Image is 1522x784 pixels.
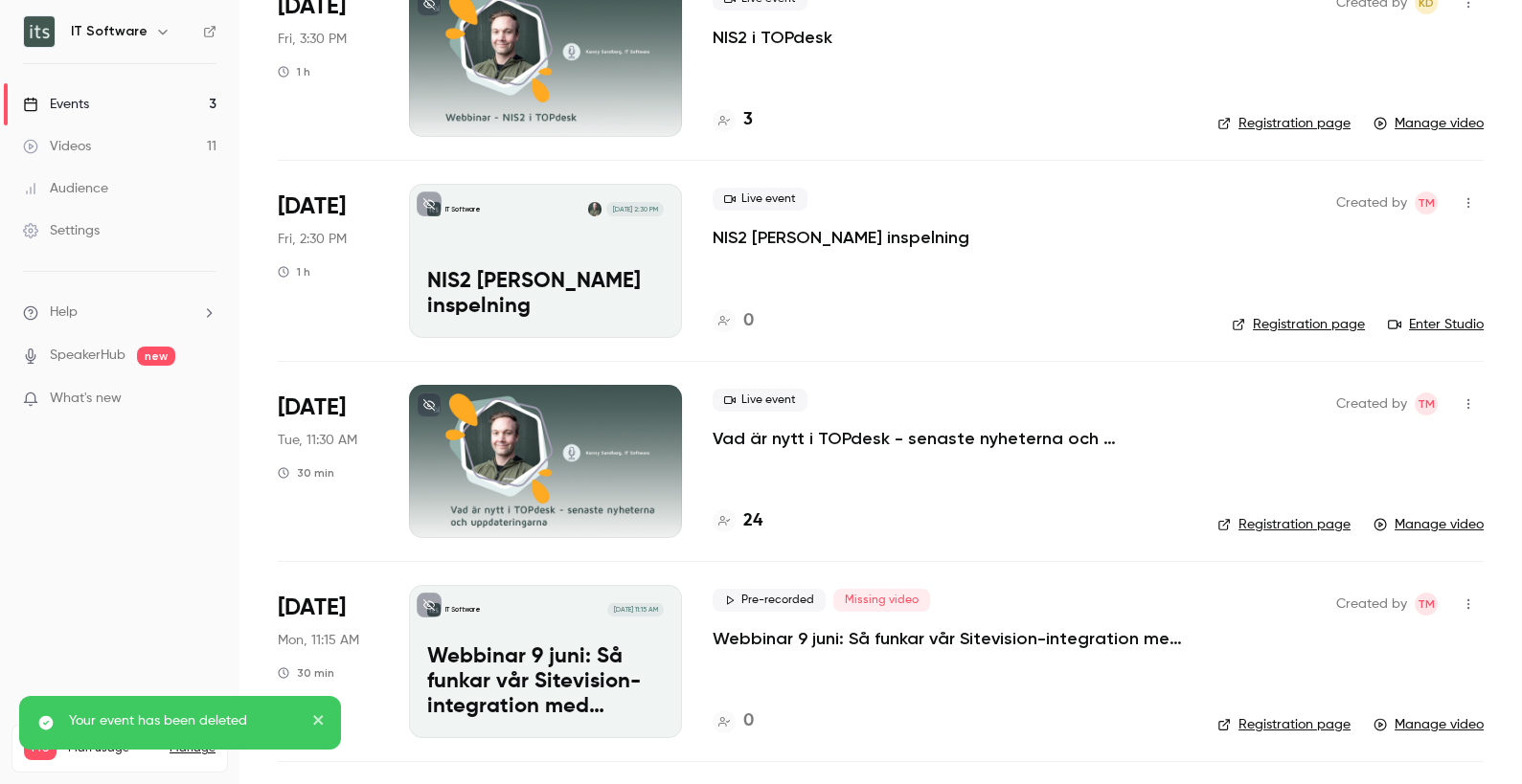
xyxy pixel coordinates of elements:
[278,385,378,538] div: Jun 10 Tue, 11:30 AM (Europe/Stockholm)
[607,603,663,616] span: [DATE] 11:15 AM
[278,191,346,222] span: [DATE]
[1374,114,1484,133] a: Manage video
[427,645,664,719] p: Webbinar 9 juni: Så funkar vår Sitevision-integration med TOPdesk
[713,308,754,334] a: 0
[278,631,359,650] span: Mon, 11:15 AM
[50,389,122,409] span: What's new
[1217,715,1351,734] a: Registration page
[71,22,148,41] h6: IT Software
[427,270,664,320] p: NIS2 [PERSON_NAME] inspelning
[445,605,481,615] p: IT Software
[278,585,378,738] div: Jun 9 Mon, 11:15 AM (Europe/Stockholm)
[1415,593,1438,616] span: Tanya Masiyenka
[409,184,682,337] a: NIS2 Kenny inspelning IT SoftwareKenny Sandberg[DATE] 2:30 PMNIS2 [PERSON_NAME] inspelning
[23,221,100,240] div: Settings
[278,64,310,79] div: 1 h
[1217,515,1351,534] a: Registration page
[713,508,762,534] a: 24
[1415,392,1438,415] span: Tanya Masiyenka
[23,137,91,156] div: Videos
[1374,515,1484,534] a: Manage video
[24,16,55,47] img: IT Software
[278,230,347,249] span: Fri, 2:30 PM
[743,508,762,534] h4: 24
[713,26,832,49] a: NIS2 i TOPdesk
[713,226,969,249] a: NIS2 [PERSON_NAME] inspelning
[409,585,682,738] a: Webbinar 9 juni: Så funkar vår Sitevision-integration med TOPdesk IT Software[DATE] 11:15 AMWebbi...
[137,347,175,366] span: new
[23,302,216,323] li: help-dropdown-opener
[278,392,346,423] span: [DATE]
[743,708,754,734] h4: 0
[50,346,125,366] a: SpeakerHub
[833,589,930,612] span: Missing video
[713,188,807,211] span: Live event
[713,427,1187,450] a: Vad är nytt i TOPdesk - senaste nyheterna och uppdateringarna
[1336,191,1407,214] span: Created by
[278,431,357,450] span: Tue, 11:30 AM
[713,107,753,133] a: 3
[278,665,334,681] div: 30 min
[606,202,663,215] span: [DATE] 2:30 PM
[1374,715,1484,734] a: Manage video
[193,391,216,408] iframe: Noticeable Trigger
[743,308,754,334] h4: 0
[278,465,334,481] div: 30 min
[713,589,826,612] span: Pre-recorded
[588,202,602,215] img: Kenny Sandberg
[1336,593,1407,616] span: Created by
[278,593,346,623] span: [DATE]
[1232,315,1365,334] a: Registration page
[1415,191,1438,214] span: Tanya Masiyenka
[713,389,807,412] span: Live event
[713,627,1187,650] a: Webbinar 9 juni: Så funkar vår Sitevision-integration med TOPdesk
[1388,315,1484,334] a: Enter Studio
[23,179,108,198] div: Audience
[1418,191,1435,214] span: TM
[743,107,753,133] h4: 3
[278,30,347,49] span: Fri, 3:30 PM
[1217,114,1351,133] a: Registration page
[278,264,310,280] div: 1 h
[1336,392,1407,415] span: Created by
[1418,392,1435,415] span: TM
[312,711,326,734] button: close
[50,302,78,323] span: Help
[69,711,299,730] p: Your event has been deleted
[278,184,378,337] div: Aug 22 Fri, 2:30 PM (Europe/Stockholm)
[713,708,754,734] a: 0
[1418,593,1435,616] span: TM
[445,205,481,214] p: IT Software
[23,95,89,114] div: Events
